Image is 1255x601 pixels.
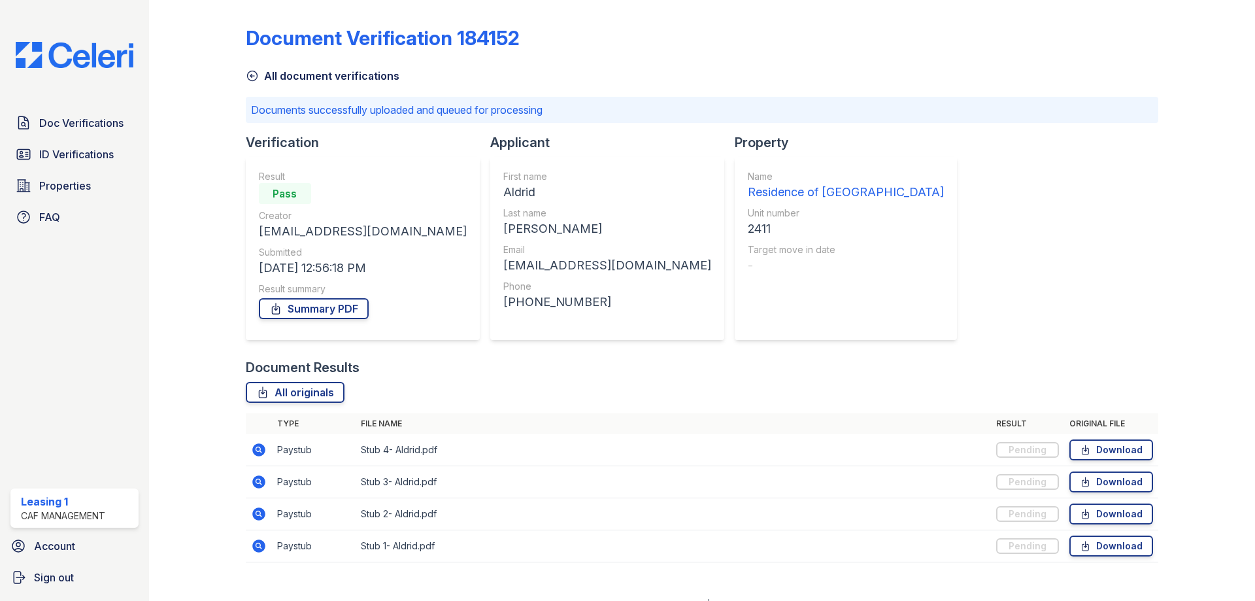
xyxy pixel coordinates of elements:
[10,204,139,230] a: FAQ
[996,442,1059,458] div: Pending
[21,509,105,523] div: CAF Management
[39,209,60,225] span: FAQ
[1069,472,1153,492] a: Download
[251,102,1153,118] p: Documents successfully uploaded and queued for processing
[5,42,144,68] img: CE_Logo_Blue-a8612792a0a2168367f1c8372b55b34899dd931a85d93a1a3d3e32e68fde9ad4.png
[10,173,139,199] a: Properties
[356,413,991,434] th: File name
[356,530,991,562] td: Stub 1- Aldrid.pdf
[748,183,944,201] div: Residence of [GEOGRAPHIC_DATA]
[246,26,520,50] div: Document Verification 184152
[991,413,1064,434] th: Result
[246,382,344,403] a: All originals
[1069,504,1153,524] a: Download
[748,170,944,201] a: Name Residence of [GEOGRAPHIC_DATA]
[356,434,991,466] td: Stub 4- Aldrid.pdf
[34,570,74,585] span: Sign out
[996,538,1059,554] div: Pending
[503,280,711,293] div: Phone
[246,68,399,84] a: All document verifications
[10,141,139,167] a: ID Verifications
[5,564,144,591] a: Sign out
[356,466,991,498] td: Stub 3- Aldrid.pdf
[34,538,75,554] span: Account
[246,133,490,152] div: Verification
[259,259,467,277] div: [DATE] 12:56:18 PM
[39,115,124,131] span: Doc Verifications
[503,256,711,275] div: [EMAIL_ADDRESS][DOMAIN_NAME]
[259,209,467,222] div: Creator
[503,220,711,238] div: [PERSON_NAME]
[21,494,105,509] div: Leasing 1
[996,506,1059,522] div: Pending
[1069,536,1153,557] a: Download
[1064,413,1158,434] th: Original file
[246,358,360,377] div: Document Results
[748,220,944,238] div: 2411
[503,207,711,220] div: Last name
[503,293,711,311] div: [PHONE_NUMBER]
[748,256,944,275] div: -
[272,466,356,498] td: Paystub
[259,283,467,296] div: Result summary
[272,498,356,530] td: Paystub
[735,133,967,152] div: Property
[272,413,356,434] th: Type
[996,474,1059,490] div: Pending
[259,222,467,241] div: [EMAIL_ADDRESS][DOMAIN_NAME]
[748,243,944,256] div: Target move in date
[503,170,711,183] div: First name
[503,243,711,256] div: Email
[1069,439,1153,460] a: Download
[748,170,944,183] div: Name
[39,146,114,162] span: ID Verifications
[272,434,356,466] td: Paystub
[10,110,139,136] a: Doc Verifications
[259,298,369,319] a: Summary PDF
[356,498,991,530] td: Stub 2- Aldrid.pdf
[259,246,467,259] div: Submitted
[490,133,735,152] div: Applicant
[748,207,944,220] div: Unit number
[259,170,467,183] div: Result
[39,178,91,194] span: Properties
[5,533,144,559] a: Account
[259,183,311,204] div: Pass
[272,530,356,562] td: Paystub
[503,183,711,201] div: Aldrid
